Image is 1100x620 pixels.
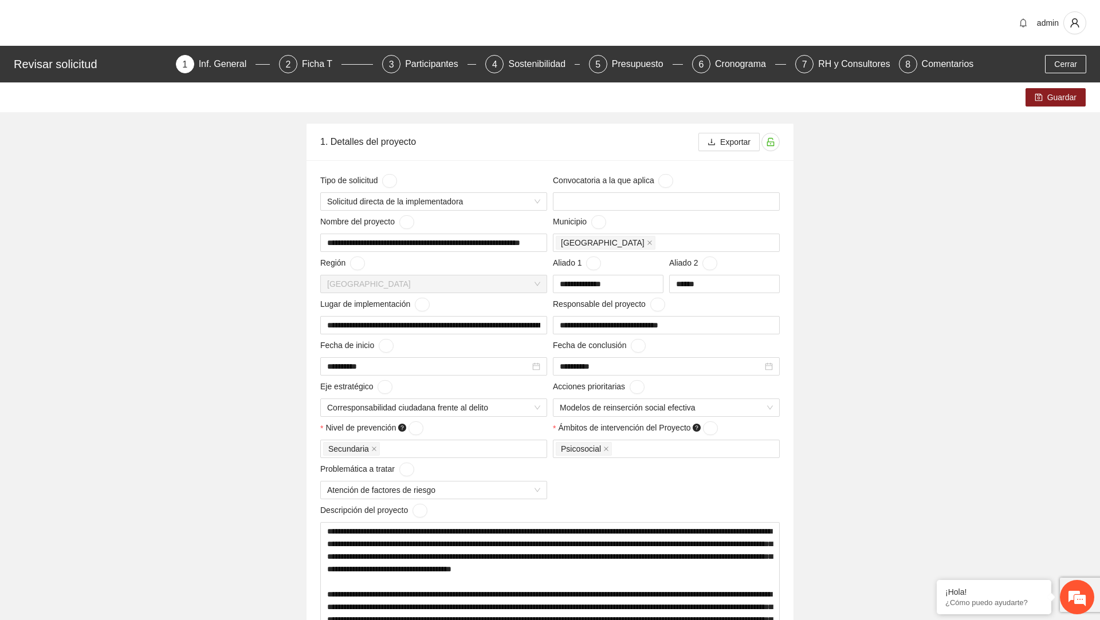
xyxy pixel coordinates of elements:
[1064,18,1086,28] span: user
[176,55,270,73] div: 1Inf. General
[320,256,365,270] span: Región
[492,60,497,69] span: 4
[922,55,974,73] div: Comentarios
[1063,11,1086,34] button: user
[630,380,645,394] button: Acciones prioritarias
[412,504,427,518] button: Descripción del proyecto
[6,313,218,353] textarea: Escriba su mensaje y pulse “Intro”
[320,125,698,158] div: 1. Detalles del proyecto
[899,55,974,73] div: 8Comentarios
[14,55,169,73] div: Revisar solicitud
[350,256,365,270] button: Región
[553,298,665,311] span: Responsable del proyecto
[945,587,1043,597] div: ¡Hola!
[612,55,673,73] div: Presupuesto
[320,215,414,229] span: Nombre del proyecto
[715,55,775,73] div: Cronograma
[693,424,701,432] span: question-circle
[1035,93,1043,102] span: save
[408,421,423,435] button: Nivel de prevención question-circle
[320,298,430,311] span: Lugar de implementación
[508,55,575,73] div: Sostenibilidad
[802,60,807,69] span: 7
[708,138,716,147] span: download
[415,298,430,311] button: Lugar de implementación
[698,133,760,151] button: downloadExportar
[658,174,673,188] button: Convocatoria a la que aplica
[553,380,645,394] span: Acciones prioritarias
[595,60,600,69] span: 5
[398,424,406,432] span: question-circle
[558,421,718,435] span: Ámbitos de intervención del Proyecto
[720,136,751,148] span: Exportar
[553,215,606,229] span: Municipio
[703,421,718,435] button: Ámbitos de intervención del Proyecto question-circle
[1054,58,1077,70] span: Cerrar
[389,60,394,69] span: 3
[560,399,773,416] span: Modelos de reinserción social efectiva
[561,236,645,249] span: [GEOGRAPHIC_DATA]
[561,443,601,455] span: Psicosocial
[589,55,683,73] div: 5Presupuesto
[556,236,655,250] span: Chihuahua
[650,298,665,311] button: Responsable del proyecto
[66,153,158,268] span: Estamos en línea.
[1037,18,1059,27] span: admin
[669,256,717,270] span: Aliado 2
[302,55,341,73] div: Ficha T
[382,174,397,188] button: Tipo de solicitud
[553,174,673,188] span: Convocatoria a la que aplica
[699,60,704,69] span: 6
[591,215,606,229] button: Municipio
[182,60,187,69] span: 1
[320,174,397,188] span: Tipo de solicitud
[399,463,414,476] button: Problemática a tratar
[586,256,601,270] button: Aliado 1
[379,339,394,353] button: Fecha de inicio
[371,446,377,452] span: close
[323,442,380,456] span: Secundaria
[378,380,392,394] button: Eje estratégico
[945,598,1043,607] p: ¿Cómo puedo ayudarte?
[556,442,612,456] span: Psicosocial
[382,55,476,73] div: 3Participantes
[199,55,256,73] div: Inf. General
[327,399,540,416] span: Corresponsabilidad ciudadana frente al delito
[631,339,646,353] button: Fecha de conclusión
[553,256,601,270] span: Aliado 1
[320,463,414,476] span: Problemática a tratar
[60,58,192,73] div: Chatee con nosotros ahora
[327,481,540,499] span: Atención de factores de riesgo
[1026,88,1086,106] button: saveGuardar
[762,137,779,147] span: unlock
[320,504,427,518] span: Descripción del proyecto
[328,443,369,455] span: Secundaria
[320,380,392,394] span: Eje estratégico
[1015,18,1032,27] span: bell
[1014,14,1032,32] button: bell
[702,256,717,270] button: Aliado 2
[761,133,780,151] button: unlock
[1047,91,1077,104] span: Guardar
[279,55,373,73] div: 2Ficha T
[905,60,910,69] span: 8
[399,215,414,229] button: Nombre del proyecto
[485,55,579,73] div: 4Sostenibilidad
[327,275,540,293] span: Chihuahua
[1045,55,1086,73] button: Cerrar
[325,421,423,435] span: Nivel de prevención
[692,55,786,73] div: 6Cronograma
[320,339,394,353] span: Fecha de inicio
[553,339,646,353] span: Fecha de conclusión
[647,240,653,246] span: close
[285,60,290,69] span: 2
[327,193,540,210] span: Solicitud directa de la implementadora
[795,55,889,73] div: 7RH y Consultores
[603,446,609,452] span: close
[818,55,899,73] div: RH y Consultores
[405,55,467,73] div: Participantes
[188,6,215,33] div: Minimizar ventana de chat en vivo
